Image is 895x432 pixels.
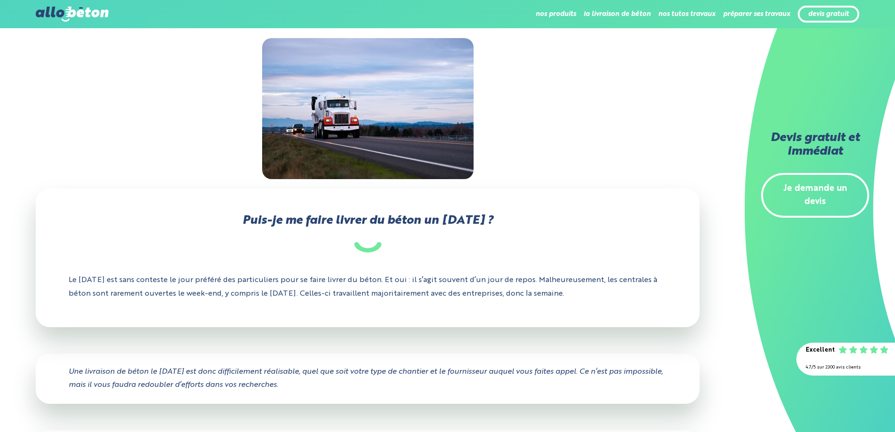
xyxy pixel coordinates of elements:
li: la livraison de béton [584,3,651,25]
img: Livraison béton samedi [262,38,474,179]
img: allobéton [36,7,108,22]
div: 4.7/5 sur 2300 avis clients [806,361,886,375]
a: devis gratuit [808,10,849,18]
li: nos produits [536,3,576,25]
li: nos tutos travaux [658,3,716,25]
p: Le [DATE] est sans conteste le jour préféré des particuliers pour se faire livrer du béton. Et ou... [69,267,667,308]
div: Excellent [806,344,835,357]
a: Je demande un devis [761,173,869,218]
i: Une livraison de béton le [DATE] est donc difficilement réalisable, quel que soit votre type de c... [69,368,663,389]
li: préparer ses travaux [723,3,790,25]
h2: Puis-je me faire livrer du béton un [DATE] ? [69,214,667,252]
h2: Devis gratuit et immédiat [761,132,869,159]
